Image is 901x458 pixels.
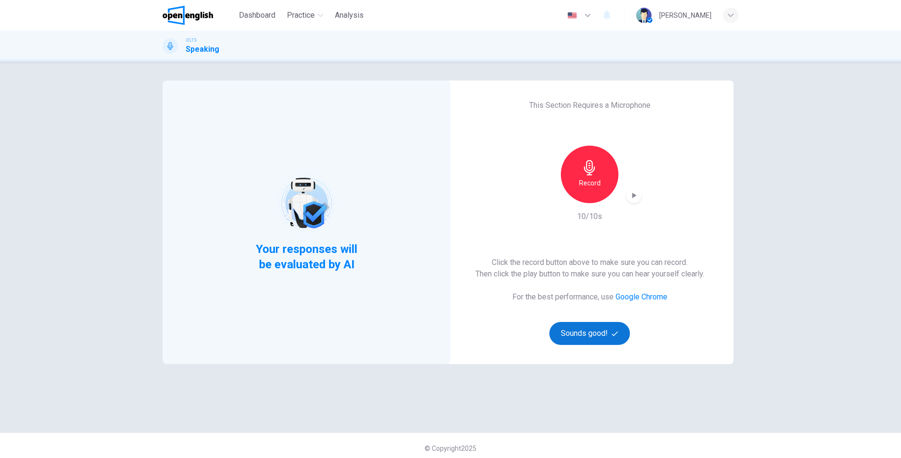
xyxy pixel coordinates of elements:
h6: 10/10s [577,211,602,222]
h1: Speaking [186,44,219,55]
span: Your responses will be evaluated by AI [249,241,365,272]
a: Google Chrome [616,292,667,301]
h6: Click the record button above to make sure you can record. Then click the play button to make sur... [475,257,704,280]
span: Dashboard [239,10,275,21]
img: Profile picture [636,8,652,23]
button: Analysis [331,7,368,24]
h6: This Section Requires a Microphone [529,100,651,111]
img: OpenEnglish logo [163,6,213,25]
span: IELTS [186,37,197,44]
span: Analysis [335,10,364,21]
button: Practice [283,7,327,24]
img: en [566,12,578,19]
button: Record [561,146,618,203]
img: robot icon [276,172,337,233]
div: [PERSON_NAME] [659,10,711,21]
span: Practice [287,10,315,21]
h6: For the best performance, use [512,291,667,303]
button: Sounds good! [549,322,630,345]
h6: Record [579,177,601,189]
a: OpenEnglish logo [163,6,235,25]
button: Dashboard [235,7,279,24]
span: © Copyright 2025 [425,445,476,452]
